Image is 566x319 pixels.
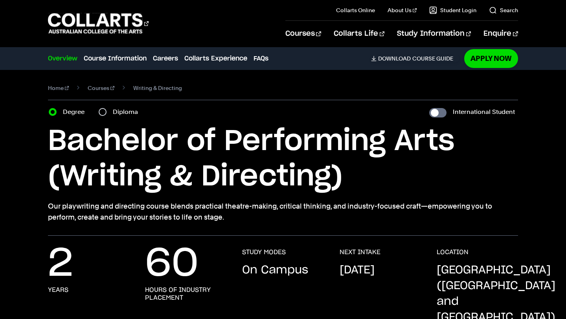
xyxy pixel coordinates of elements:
[489,6,518,14] a: Search
[242,262,308,278] p: On Campus
[48,82,69,93] a: Home
[113,106,143,117] label: Diploma
[48,248,73,280] p: 2
[242,248,286,256] h3: STUDY MODES
[371,55,459,62] a: DownloadCourse Guide
[378,55,411,62] span: Download
[388,6,417,14] a: About Us
[285,21,321,47] a: Courses
[437,248,469,256] h3: LOCATION
[145,248,198,280] p: 60
[483,21,518,47] a: Enquire
[254,54,268,63] a: FAQs
[153,54,178,63] a: Careers
[464,49,518,68] a: Apply Now
[429,6,476,14] a: Student Login
[340,262,375,278] p: [DATE]
[88,82,114,93] a: Courses
[397,21,471,47] a: Study Information
[453,106,515,117] label: International Student
[63,106,89,117] label: Degree
[336,6,375,14] a: Collarts Online
[133,82,182,93] span: Writing & Directing
[48,54,77,63] a: Overview
[334,21,384,47] a: Collarts Life
[145,286,226,302] h3: hours of industry placement
[84,54,147,63] a: Course Information
[48,286,68,294] h3: years
[48,201,518,223] p: Our playwriting and directing course blends practical theatre-making, critical thinking, and indu...
[184,54,247,63] a: Collarts Experience
[340,248,380,256] h3: NEXT INTAKE
[48,12,149,35] div: Go to homepage
[48,124,518,194] h1: Bachelor of Performing Arts (Writing & Directing)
